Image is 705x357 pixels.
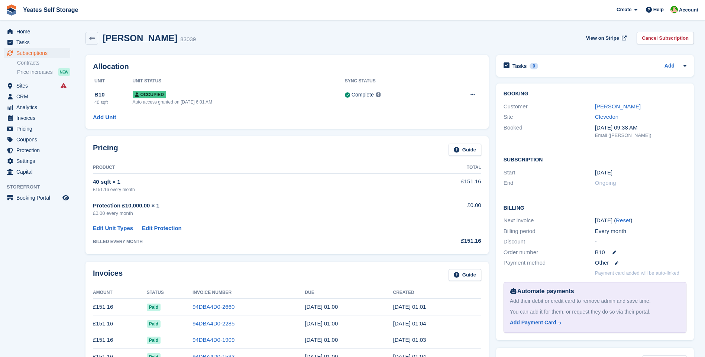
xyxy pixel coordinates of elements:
a: Edit Protection [142,224,182,233]
th: Due [305,287,393,299]
span: Create [617,6,631,13]
span: B10 [595,248,605,257]
div: You can add it for them, or request they do so via their portal. [510,308,680,316]
h2: Invoices [93,269,123,281]
a: menu [4,156,70,166]
th: Total [409,162,481,174]
span: Pricing [16,124,61,134]
div: BILLED EVERY MONTH [93,238,409,245]
td: £151.16 [93,315,147,332]
span: Paid [147,320,161,328]
th: Sync Status [345,75,440,87]
span: Storefront [7,183,74,191]
th: Created [393,287,481,299]
div: Every month [595,227,686,236]
th: Unit [93,75,133,87]
a: Add [664,62,675,71]
span: Paid [147,304,161,311]
span: Booking Portal [16,193,61,203]
a: 94DBA4D0-2660 [193,304,235,310]
time: 2025-07-25 00:04:02 UTC [393,320,426,327]
a: Clevedon [595,114,618,120]
span: Ongoing [595,180,616,186]
span: Help [653,6,664,13]
th: Status [147,287,193,299]
a: Add Payment Card [510,319,677,327]
div: 83039 [180,35,196,44]
h2: [PERSON_NAME] [103,33,177,43]
div: B10 [94,91,133,99]
h2: Tasks [512,63,527,69]
span: Occupied [133,91,166,98]
div: £151.16 every month [93,186,409,193]
time: 2025-07-26 00:00:00 UTC [305,320,338,327]
a: Guide [449,144,481,156]
div: [DATE] 09:38 AM [595,124,686,132]
a: menu [4,167,70,177]
a: View on Stripe [583,32,628,44]
a: Preview store [61,193,70,202]
div: £151.16 [409,237,481,245]
p: Payment card added will be auto-linked [595,269,679,277]
a: Guide [449,269,481,281]
div: 40 sqft × 1 [93,178,409,186]
div: Customer [504,102,595,111]
a: Cancel Subscription [637,32,694,44]
span: Subscriptions [16,48,61,58]
span: Tasks [16,37,61,48]
span: Sites [16,81,61,91]
span: Home [16,26,61,37]
div: Auto access granted on [DATE] 6:01 AM [133,99,345,105]
a: menu [4,48,70,58]
td: £151.16 [93,299,147,315]
div: [DATE] ( ) [595,216,686,225]
a: Reset [616,217,630,223]
span: Coupons [16,134,61,145]
a: Yeates Self Storage [20,4,81,16]
time: 2025-08-25 00:01:31 UTC [393,304,426,310]
span: CRM [16,91,61,102]
th: Invoice Number [193,287,305,299]
div: Start [504,168,595,177]
div: Other [595,259,686,267]
div: £0.00 every month [93,210,409,217]
div: Next invoice [504,216,595,225]
span: View on Stripe [586,35,619,42]
td: £151.16 [93,332,147,348]
td: £151.16 [409,173,481,197]
a: 94DBA4D0-1909 [193,337,235,343]
div: Automate payments [510,287,680,296]
th: Amount [93,287,147,299]
a: menu [4,91,70,102]
a: menu [4,134,70,145]
a: menu [4,193,70,203]
a: Edit Unit Types [93,224,133,233]
time: 2025-04-25 00:00:00 UTC [595,168,612,177]
div: Complete [352,91,374,99]
a: Price increases NEW [17,68,70,76]
span: Capital [16,167,61,177]
th: Unit Status [133,75,345,87]
a: menu [4,81,70,91]
div: 0 [530,63,538,69]
div: 40 sqft [94,99,133,106]
h2: Subscription [504,155,686,163]
h2: Pricing [93,144,118,156]
div: Order number [504,248,595,257]
span: Paid [147,337,161,344]
a: menu [4,113,70,123]
a: menu [4,102,70,112]
span: Account [679,6,698,14]
span: Price increases [17,69,53,76]
div: Payment method [504,259,595,267]
div: Billing period [504,227,595,236]
div: Email ([PERSON_NAME]) [595,132,686,139]
a: Add Unit [93,113,116,122]
a: 94DBA4D0-2285 [193,320,235,327]
div: Add Payment Card [510,319,556,327]
img: Angela Field [670,6,678,13]
a: Contracts [17,59,70,66]
img: icon-info-grey-7440780725fd019a000dd9b08b2336e03edf1995a4989e88bcd33f0948082b44.svg [376,92,381,97]
div: End [504,179,595,187]
i: Smart entry sync failures have occurred [61,83,67,89]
